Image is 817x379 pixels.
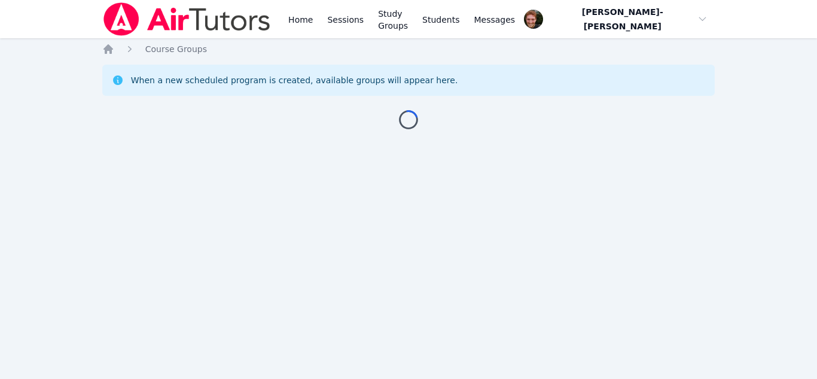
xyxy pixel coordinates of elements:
[145,43,207,55] a: Course Groups
[102,2,272,36] img: Air Tutors
[145,44,207,54] span: Course Groups
[131,74,458,86] div: When a new scheduled program is created, available groups will appear here.
[474,14,516,26] span: Messages
[102,43,715,55] nav: Breadcrumb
